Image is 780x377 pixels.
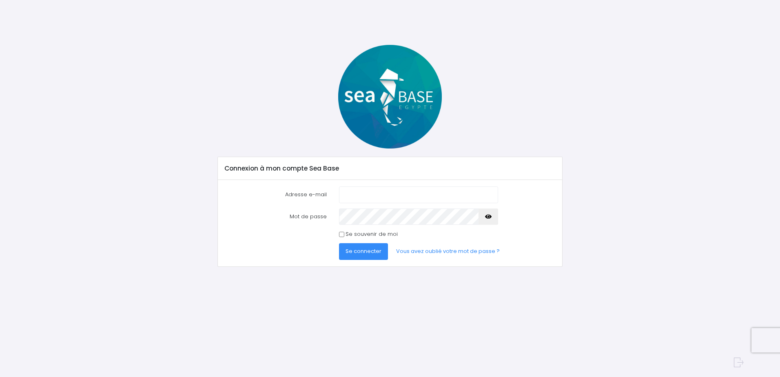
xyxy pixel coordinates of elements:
span: Se connecter [346,247,381,255]
button: Se connecter [339,243,388,259]
label: Mot de passe [219,208,333,225]
div: Connexion à mon compte Sea Base [218,157,562,180]
a: Vous avez oublié votre mot de passe ? [390,243,506,259]
label: Se souvenir de moi [346,230,398,238]
label: Adresse e-mail [219,186,333,203]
